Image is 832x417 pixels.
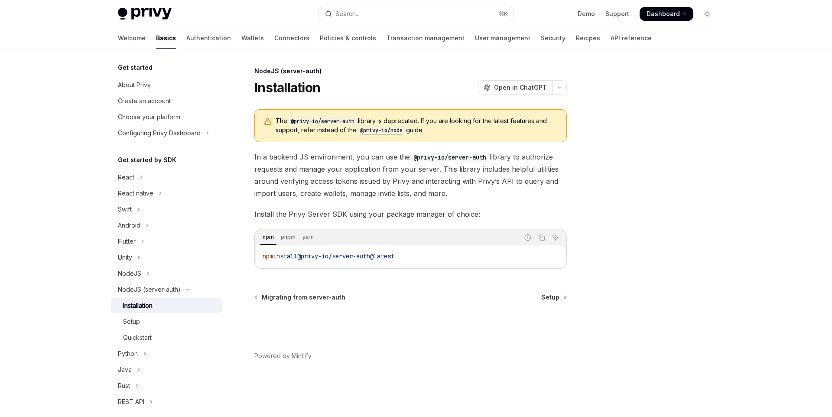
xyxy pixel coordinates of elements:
a: Support [605,10,629,18]
a: Welcome [118,28,146,49]
div: Setup [123,316,140,327]
a: Demo [578,10,595,18]
div: NodeJS [118,268,141,279]
div: Swift [118,204,132,215]
div: yarn [300,232,316,242]
div: Flutter [118,236,136,247]
span: @privy-io/server-auth@latest [297,252,394,260]
button: Toggle React section [111,169,222,185]
button: Toggle Configuring Privy Dashboard section [111,125,222,141]
div: Search... [335,9,360,19]
button: Toggle NodeJS section [111,266,222,281]
a: About Privy [111,77,222,93]
div: Quickstart [123,332,152,343]
h1: Installation [254,80,320,95]
h5: Get started by SDK [118,155,176,165]
button: Toggle Android section [111,218,222,233]
span: Setup [541,293,559,302]
a: User management [475,28,530,49]
a: Setup [541,293,566,302]
button: Ask AI [550,232,561,243]
div: Unity [118,252,132,263]
button: Copy the contents from the code block [536,232,547,243]
button: Toggle Swift section [111,202,222,217]
div: Installation [123,300,153,311]
div: Python [118,349,138,359]
a: Authentication [186,28,231,49]
div: NodeJS (server-auth) [118,284,181,295]
span: In a backend JS environment, you can use the library to authorize requests and manage your applic... [254,151,567,199]
a: @privy-io/node [357,126,406,134]
button: Toggle Python section [111,346,222,362]
a: Dashboard [640,7,693,21]
span: npm [263,252,273,260]
span: The library is deprecated. If you are looking for the latest features and support, refer instead ... [276,117,558,135]
h5: Get started [118,62,153,73]
span: Migrating from server-auth [262,293,345,302]
button: Toggle Unity section [111,250,222,265]
div: REST API [118,397,144,407]
span: ⌘ K [499,10,508,17]
a: Basics [156,28,176,49]
div: About Privy [118,80,151,90]
a: Setup [111,314,222,329]
code: @privy-io/server-auth [287,117,358,126]
svg: Warning [263,117,272,126]
button: Toggle Java section [111,362,222,378]
span: install [273,252,297,260]
a: Policies & controls [320,28,376,49]
a: Create an account [111,93,222,109]
div: Configuring Privy Dashboard [118,128,201,138]
button: Toggle Flutter section [111,234,222,249]
code: @privy-io/server-auth [410,153,490,162]
a: Recipes [576,28,600,49]
a: Connectors [274,28,309,49]
div: Java [118,365,132,375]
a: API reference [611,28,652,49]
button: Toggle NodeJS (server-auth) section [111,282,222,297]
a: Security [541,28,565,49]
a: Powered by Mintlify [254,352,312,360]
span: Dashboard [647,10,680,18]
button: Toggle dark mode [700,7,714,21]
button: Toggle REST API section [111,394,222,410]
span: Install the Privy Server SDK using your package manager of choice: [254,208,567,220]
a: Migrating from server-auth [255,293,345,302]
div: React [118,172,134,182]
div: Choose your platform [118,112,180,122]
button: Toggle Rust section [111,378,222,394]
code: @privy-io/node [357,126,406,135]
span: Open in ChatGPT [494,83,547,92]
div: React native [118,188,153,199]
button: Open search [319,6,513,22]
a: Quickstart [111,330,222,345]
a: Installation [111,298,222,313]
a: Transaction management [387,28,465,49]
a: Wallets [241,28,264,49]
div: npm [260,232,276,242]
div: Android [118,220,140,231]
button: Toggle React native section [111,186,222,201]
button: Report incorrect code [522,232,533,243]
img: light logo [118,8,172,20]
a: Choose your platform [111,109,222,125]
div: Rust [118,381,130,391]
div: pnpm [278,232,298,242]
div: NodeJS (server-auth) [254,67,567,75]
button: Open in ChatGPT [478,80,552,95]
div: Create an account [118,96,171,106]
